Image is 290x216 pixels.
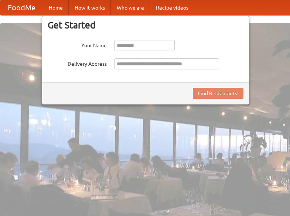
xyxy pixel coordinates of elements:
[69,0,111,15] a: How it works
[193,88,243,99] button: Find Restaurants!
[43,0,69,15] a: Home
[0,0,43,15] a: FoodMe
[48,58,107,68] label: Delivery Address
[48,20,243,31] h3: Get Started
[48,40,107,49] label: Your Name
[150,0,194,15] a: Recipe videos
[111,0,150,15] a: Who we are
